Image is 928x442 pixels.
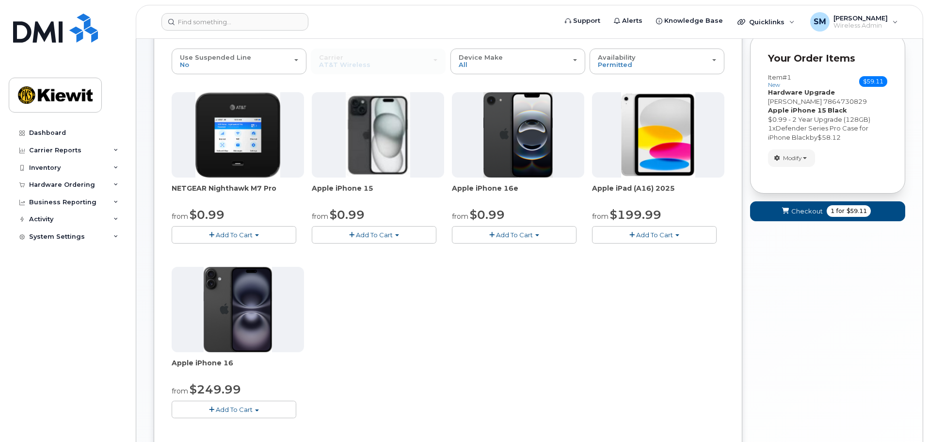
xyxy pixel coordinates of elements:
input: Find something... [161,13,308,31]
button: Add To Cart [452,226,576,243]
span: Defender Series Pro Case for iPhone Black [768,124,868,141]
span: [PERSON_NAME] [833,14,888,22]
button: Add To Cart [312,226,436,243]
span: $59.11 [847,207,867,215]
button: Checkout 1 for $59.11 [750,201,905,221]
span: $58.12 [817,133,841,141]
span: $59.11 [859,76,887,87]
div: Quicklinks [731,12,801,32]
small: new [768,82,780,88]
span: $0.99 [190,208,224,222]
div: NETGEAR Nighthawk M7 Pro [172,183,304,203]
span: Alerts [622,16,642,26]
img: iphone16e.png [483,92,553,178]
h3: Item [768,74,791,88]
div: Shelby Miller [803,12,905,32]
span: Add To Cart [496,231,533,239]
span: 1 [768,124,772,132]
span: $199.99 [610,208,661,222]
div: Apple iPhone 16 [172,358,304,377]
a: Knowledge Base [649,11,730,31]
span: Wireless Admin [833,22,888,30]
button: Use Suspended Line No [172,49,306,74]
iframe: Messenger Launcher [886,400,921,435]
span: Checkout [791,207,823,216]
span: Add To Cart [216,406,253,413]
span: for [834,207,847,215]
small: from [312,212,328,221]
button: Availability Permitted [590,49,724,74]
span: No [180,61,189,68]
a: Alerts [607,11,649,31]
a: Support [558,11,607,31]
button: Add To Cart [172,226,296,243]
p: Your Order Items [768,51,887,65]
span: Add To Cart [356,231,393,239]
span: $249.99 [190,382,241,396]
span: Knowledge Base [664,16,723,26]
img: nighthawk_m7_pro.png [195,92,281,178]
small: from [592,212,608,221]
strong: Apple iPhone 15 [768,106,826,114]
span: Support [573,16,600,26]
button: Add To Cart [172,401,296,418]
button: Add To Cart [592,226,717,243]
small: from [172,387,188,395]
div: x by [768,124,887,142]
small: from [172,212,188,221]
span: SM [814,16,826,28]
img: iphone15.jpg [346,92,410,178]
strong: Black [828,106,847,114]
img: iPad_A16.PNG [621,92,695,178]
span: Modify [783,154,802,163]
div: Apple iPhone 15 [312,183,444,203]
span: $0.99 [330,208,365,222]
button: Modify [768,149,815,166]
strong: Hardware Upgrade [768,88,835,96]
span: Availability [598,53,636,61]
span: Quicklinks [749,18,784,26]
span: Permitted [598,61,632,68]
button: Device Make All [450,49,585,74]
img: iphone_16_plus.png [204,267,272,352]
small: from [452,212,468,221]
span: 1 [831,207,834,215]
span: Add To Cart [216,231,253,239]
span: Device Make [459,53,503,61]
span: Add To Cart [636,231,673,239]
span: 7864730829 [823,98,867,105]
div: Apple iPad (A16) 2025 [592,183,724,203]
span: Use Suspended Line [180,53,251,61]
div: $0.99 - 2 Year Upgrade (128GB) [768,115,887,124]
span: All [459,61,467,68]
span: $0.99 [470,208,505,222]
span: [PERSON_NAME] [768,98,822,105]
span: #1 [783,73,791,81]
div: Apple iPhone 16e [452,183,584,203]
